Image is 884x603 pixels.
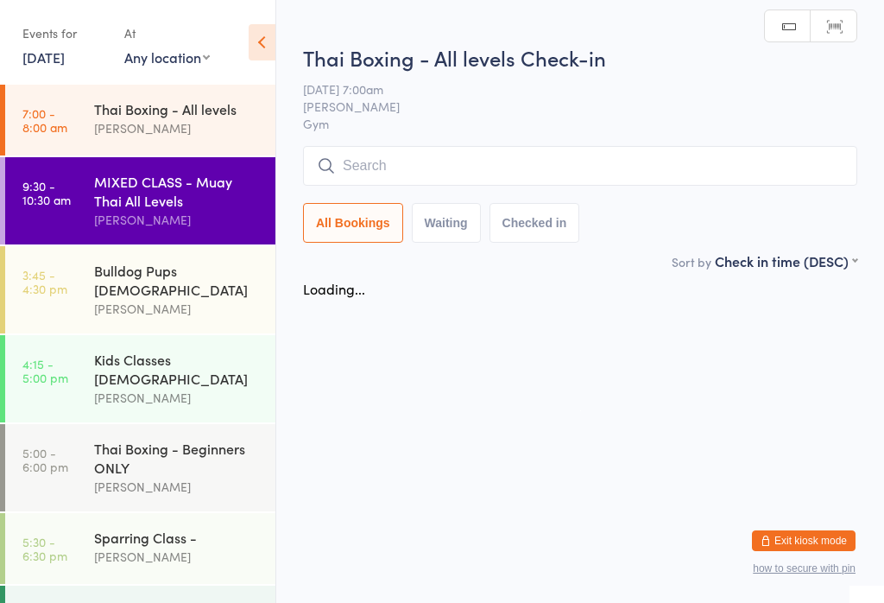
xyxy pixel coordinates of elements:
label: Sort by [672,253,711,270]
div: Check in time (DESC) [715,251,857,270]
div: Bulldog Pups [DEMOGRAPHIC_DATA] [94,261,261,299]
span: [PERSON_NAME] [303,98,830,115]
span: [DATE] 7:00am [303,80,830,98]
time: 5:00 - 6:00 pm [22,446,68,473]
div: Sparring Class - [94,528,261,547]
span: Gym [303,115,857,132]
time: 9:30 - 10:30 am [22,179,71,206]
h2: Thai Boxing - All levels Check-in [303,43,857,72]
div: MIXED CLASS - Muay Thai All Levels [94,172,261,210]
button: Waiting [412,203,481,243]
time: 3:45 - 4:30 pm [22,268,67,295]
a: 7:00 -8:00 amThai Boxing - All levels[PERSON_NAME] [5,85,275,156]
div: [PERSON_NAME] [94,388,261,408]
div: [PERSON_NAME] [94,477,261,497]
div: [PERSON_NAME] [94,210,261,230]
a: 9:30 -10:30 amMIXED CLASS - Muay Thai All Levels[PERSON_NAME] [5,157,275,244]
div: Kids Classes [DEMOGRAPHIC_DATA] [94,350,261,388]
div: Thai Boxing - Beginners ONLY [94,439,261,477]
div: Any location [124,48,210,67]
time: 4:15 - 5:00 pm [22,357,68,384]
button: All Bookings [303,203,403,243]
time: 5:30 - 6:30 pm [22,535,67,562]
div: Events for [22,19,107,48]
a: 3:45 -4:30 pmBulldog Pups [DEMOGRAPHIC_DATA][PERSON_NAME] [5,246,275,333]
input: Search [303,146,857,186]
a: 5:00 -6:00 pmThai Boxing - Beginners ONLY[PERSON_NAME] [5,424,275,511]
div: [PERSON_NAME] [94,547,261,567]
button: Exit kiosk mode [752,530,856,551]
button: Checked in [489,203,580,243]
button: how to secure with pin [753,562,856,574]
div: Loading... [303,279,365,298]
a: 5:30 -6:30 pmSparring Class -[PERSON_NAME] [5,513,275,584]
a: [DATE] [22,48,65,67]
div: Thai Boxing - All levels [94,99,261,118]
a: 4:15 -5:00 pmKids Classes [DEMOGRAPHIC_DATA][PERSON_NAME] [5,335,275,422]
div: At [124,19,210,48]
time: 7:00 - 8:00 am [22,106,67,134]
div: [PERSON_NAME] [94,118,261,138]
div: [PERSON_NAME] [94,299,261,319]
